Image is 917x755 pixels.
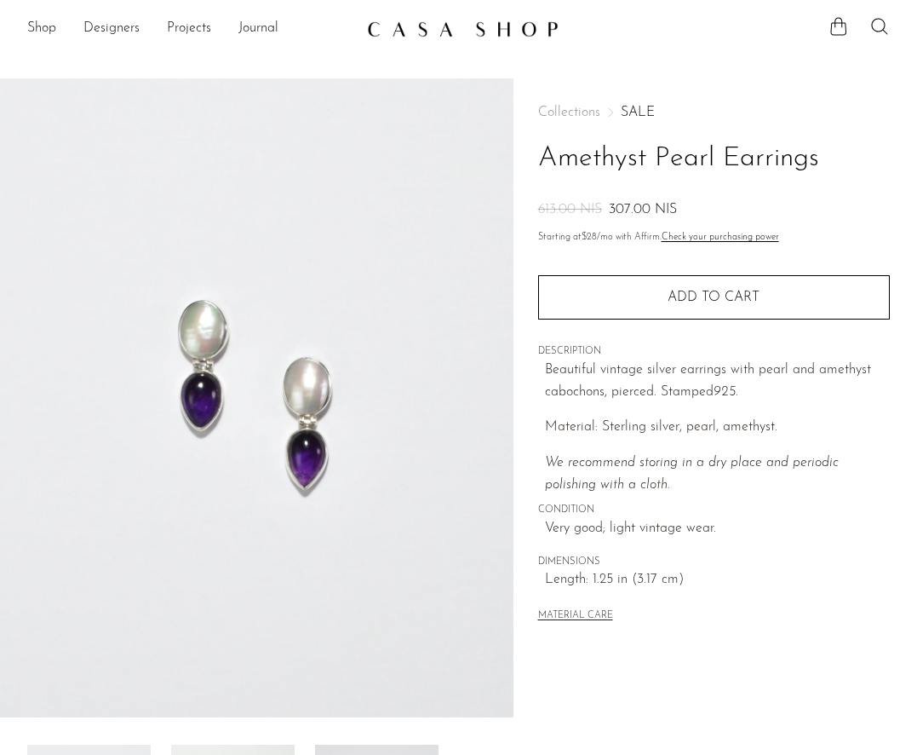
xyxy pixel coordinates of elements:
[582,233,597,242] span: $28
[538,555,890,570] span: DIMENSIONS
[538,275,890,320] button: Add to cart
[27,14,353,43] ul: NEW HEADER MENU
[83,18,140,40] a: Designers
[238,18,278,40] a: Journal
[27,14,353,43] nav: Desktop navigation
[545,518,890,540] span: Very good; light vintage wear.
[538,230,890,245] p: Starting at /mo with Affirm.
[545,360,890,403] p: Beautiful vintage silver earrings with pearl and amethyst cabochons, pierced. Stamped
[609,203,677,216] span: 307.00 NIS
[668,291,759,304] span: Add to cart
[545,569,890,591] span: Length: 1.25 in (3.17 cm)
[538,106,890,119] nav: Breadcrumbs
[27,18,56,40] a: Shop
[621,106,655,119] a: SALE
[538,503,890,518] span: CONDITION
[714,385,738,399] em: 925.
[538,137,890,181] h1: Amethyst Pearl Earrings
[538,106,600,119] span: Collections
[538,610,613,623] button: MATERIAL CARE
[538,344,890,360] span: DESCRIPTION
[167,18,211,40] a: Projects
[545,417,890,439] p: Material: Sterling silver, pearl, amethyst.
[545,456,839,492] i: We recommend storing in a dry place and periodic polishing with a cloth.
[538,203,602,216] span: 613.00 NIS
[662,233,779,242] a: Check your purchasing power - Learn more about Affirm Financing (opens in modal)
